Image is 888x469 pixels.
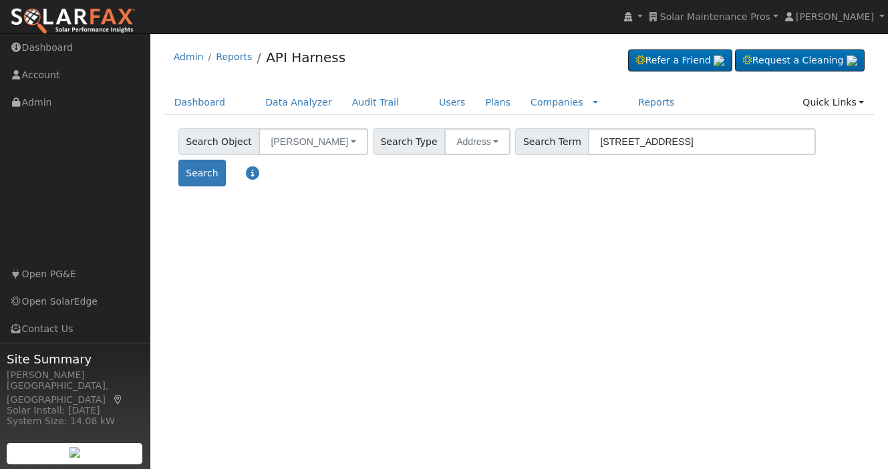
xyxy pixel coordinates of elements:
a: Reports [628,90,684,115]
a: Plans [476,90,521,115]
button: Search [178,160,226,186]
a: Users [429,90,476,115]
img: retrieve [714,55,724,66]
span: [PERSON_NAME] [796,11,874,22]
a: Admin [174,51,204,62]
span: Site Summary [7,350,143,368]
a: Request a Cleaning [735,49,865,72]
img: retrieve [847,55,857,66]
span: Search Term [515,128,589,155]
a: Audit Trail [342,90,409,115]
a: Data Analyzer [255,90,342,115]
img: SolarFax [10,7,136,35]
a: Dashboard [164,90,236,115]
span: Search Object [178,128,260,155]
button: Address [444,128,510,155]
img: retrieve [69,447,80,458]
span: Solar Maintenance Pros [660,11,770,22]
div: [PERSON_NAME] [7,368,143,382]
a: API Harness [266,49,345,65]
div: System Size: 14.08 kW [7,414,143,428]
a: Refer a Friend [628,49,732,72]
a: Reports [216,51,252,62]
div: Solar Install: [DATE] [7,404,143,418]
a: Quick Links [792,90,874,115]
button: [PERSON_NAME] [259,128,367,155]
div: [GEOGRAPHIC_DATA], [GEOGRAPHIC_DATA] [7,379,143,407]
a: Companies [531,97,583,108]
a: Map [112,394,124,405]
span: Search Type [373,128,445,155]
